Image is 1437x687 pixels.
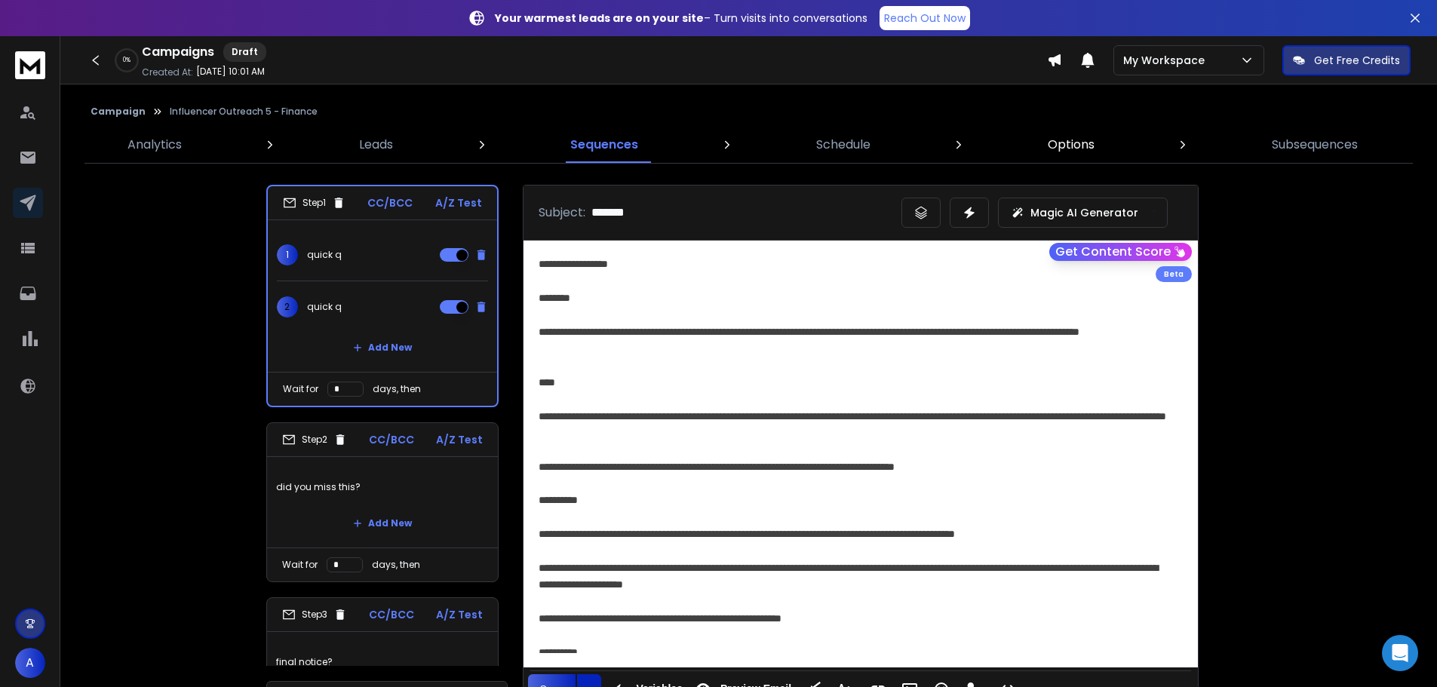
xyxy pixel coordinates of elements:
[266,185,499,407] li: Step1CC/BCCA/Z Test1quick q2quick qAdd NewWait fordays, then
[1049,243,1192,261] button: Get Content Score
[1314,53,1400,68] p: Get Free Credits
[1048,136,1095,154] p: Options
[307,301,342,313] p: quick q
[561,127,647,163] a: Sequences
[816,136,870,154] p: Schedule
[367,195,413,210] p: CC/BCC
[372,559,420,571] p: days, then
[283,196,345,210] div: Step 1
[880,6,970,30] a: Reach Out Now
[1030,205,1138,220] p: Magic AI Generator
[1282,45,1411,75] button: Get Free Credits
[266,422,499,582] li: Step2CC/BCCA/Z Testdid you miss this?Add NewWait fordays, then
[282,608,347,621] div: Step 3
[276,466,489,508] p: did you miss this?
[350,127,402,163] a: Leads
[1123,53,1211,68] p: My Workspace
[341,333,424,363] button: Add New
[998,198,1168,228] button: Magic AI Generator
[307,249,342,261] p: quick q
[142,66,193,78] p: Created At:
[369,432,414,447] p: CC/BCC
[369,607,414,622] p: CC/BCC
[123,56,130,65] p: 0 %
[15,51,45,79] img: logo
[282,433,347,446] div: Step 2
[276,641,489,683] p: final notice?
[495,11,867,26] p: – Turn visits into conversations
[277,244,298,265] span: 1
[436,607,483,622] p: A/Z Test
[127,136,182,154] p: Analytics
[435,195,482,210] p: A/Z Test
[15,648,45,678] button: A
[170,106,318,118] p: Influencer Outreach 5 - Finance
[196,66,265,78] p: [DATE] 10:01 AM
[1039,127,1104,163] a: Options
[570,136,638,154] p: Sequences
[495,11,704,26] strong: Your warmest leads are on your site
[359,136,393,154] p: Leads
[807,127,880,163] a: Schedule
[142,43,214,61] h1: Campaigns
[341,508,424,538] button: Add New
[1156,266,1192,282] div: Beta
[223,42,266,62] div: Draft
[1272,136,1358,154] p: Subsequences
[277,296,298,317] span: 2
[436,432,483,447] p: A/Z Test
[539,204,585,222] p: Subject:
[1263,127,1367,163] a: Subsequences
[884,11,966,26] p: Reach Out Now
[1382,635,1418,671] div: Open Intercom Messenger
[373,383,421,395] p: days, then
[283,383,318,395] p: Wait for
[118,127,191,163] a: Analytics
[282,559,318,571] p: Wait for
[91,106,146,118] button: Campaign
